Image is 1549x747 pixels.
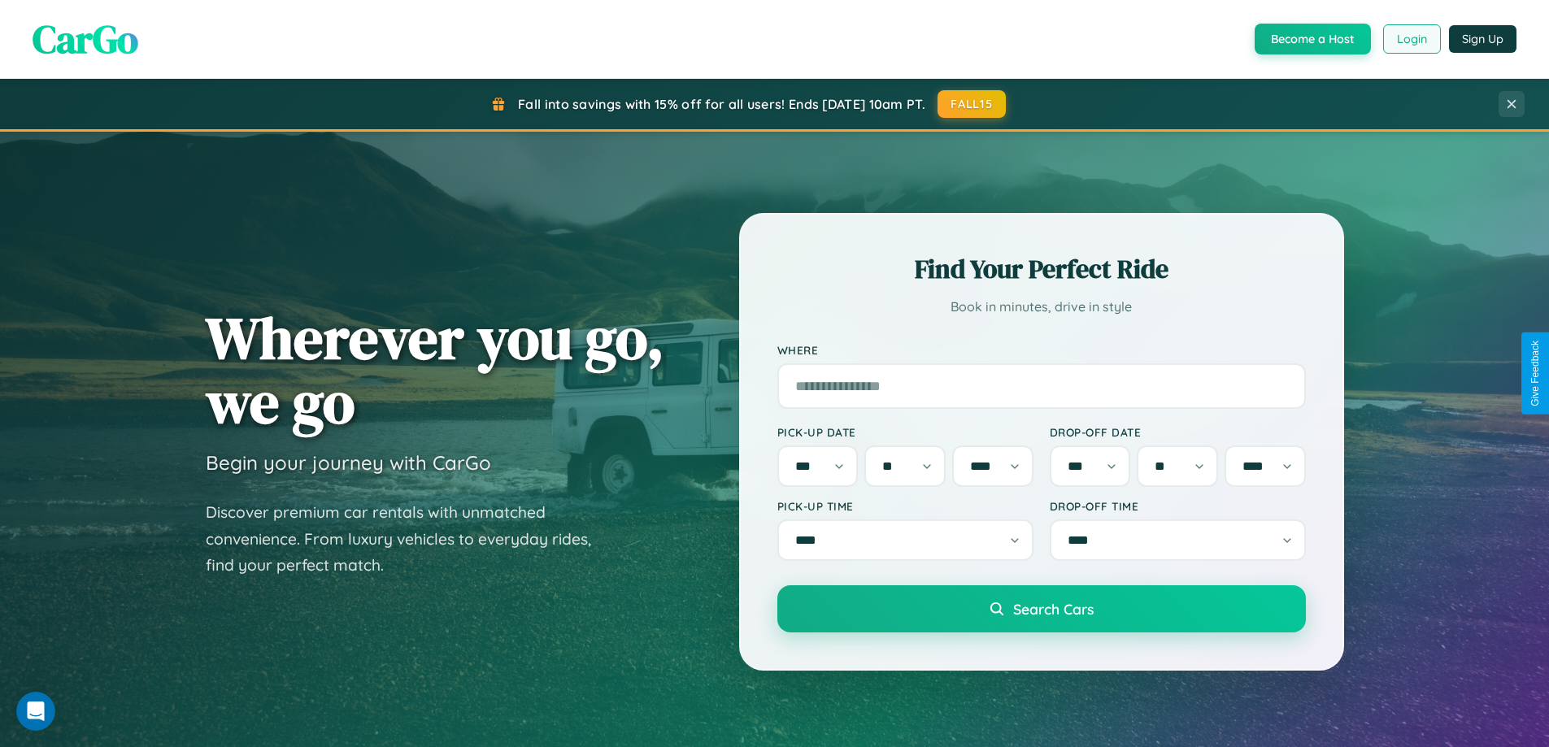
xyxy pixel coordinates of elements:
div: Give Feedback [1529,341,1541,406]
label: Pick-up Time [777,499,1033,513]
p: Book in minutes, drive in style [777,295,1306,319]
span: CarGo [33,12,138,66]
label: Drop-off Time [1050,499,1306,513]
h2: Find Your Perfect Ride [777,251,1306,287]
label: Where [777,343,1306,357]
button: Become a Host [1255,24,1371,54]
h1: Wherever you go, we go [206,306,664,434]
p: Discover premium car rentals with unmatched convenience. From luxury vehicles to everyday rides, ... [206,499,612,579]
label: Drop-off Date [1050,425,1306,439]
label: Pick-up Date [777,425,1033,439]
span: Fall into savings with 15% off for all users! Ends [DATE] 10am PT. [518,96,925,112]
button: Sign Up [1449,25,1516,53]
button: Search Cars [777,585,1306,632]
span: Search Cars [1013,600,1094,618]
iframe: Intercom live chat [16,692,55,731]
button: FALL15 [938,90,1006,118]
h3: Begin your journey with CarGo [206,450,491,475]
button: Login [1383,24,1441,54]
